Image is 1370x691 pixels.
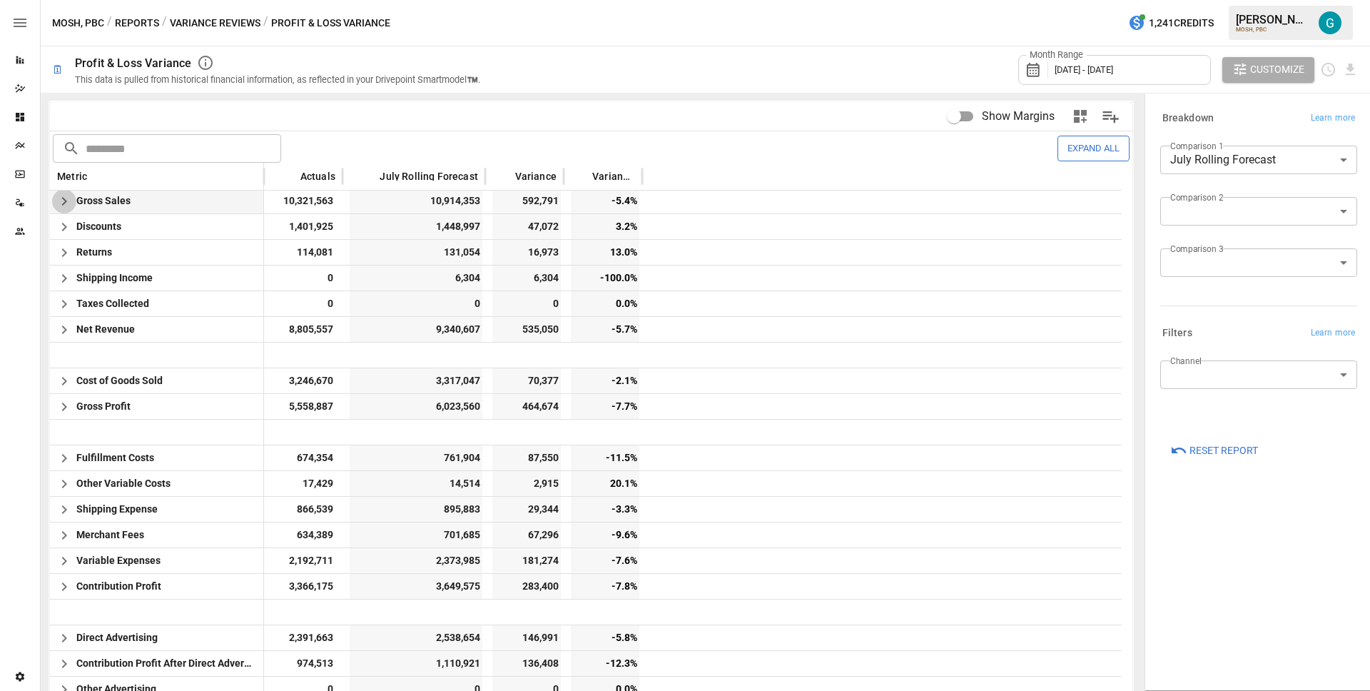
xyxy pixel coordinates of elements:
[1236,26,1310,33] div: MOSH, PBC
[1160,146,1357,174] div: July Rolling Forecast
[492,240,561,265] span: 16,973
[107,14,112,32] div: /
[571,214,639,239] span: 3.2%
[271,445,335,470] span: 674,354
[1170,243,1223,255] label: Comparison 3
[492,445,561,470] span: 87,550
[271,214,335,239] span: 1,401,925
[571,368,639,393] span: -2.1%
[162,14,167,32] div: /
[982,108,1055,125] span: Show Margins
[571,240,639,265] span: 13.0%
[271,497,335,522] span: 866,539
[76,555,161,566] span: Variable Expenses
[571,471,639,496] span: 20.1%
[76,246,112,258] span: Returns
[571,574,639,599] span: -7.8%
[492,523,561,548] span: 67,296
[515,172,557,181] span: Variance
[300,172,335,181] span: Actuals
[492,651,561,676] span: 136,408
[1310,3,1350,43] button: Gavin Acres
[571,166,591,186] button: Sort
[271,394,335,419] span: 5,558,887
[76,221,121,232] span: Discounts
[571,188,639,213] span: -5.4%
[492,497,561,522] span: 29,344
[1319,11,1341,34] img: Gavin Acres
[76,298,149,309] span: Taxes Collected
[115,14,159,32] button: Reports
[271,651,335,676] span: 974,513
[271,471,335,496] span: 17,429
[350,214,482,239] span: 1,448,997
[75,56,191,70] div: Profit & Loss Variance
[492,291,561,316] span: 0
[492,574,561,599] span: 283,400
[350,445,482,470] span: 761,904
[1311,111,1355,126] span: Learn more
[492,471,561,496] span: 2,915
[1149,14,1214,32] span: 1,241 Credits
[1055,64,1113,75] span: [DATE] - [DATE]
[350,625,482,650] span: 2,538,654
[1189,442,1258,460] span: Reset Report
[76,657,270,669] span: Contribution Profit After Direct Advertising
[350,266,482,291] span: 6,304
[1342,61,1359,78] button: Download report
[571,625,639,650] span: -5.8%
[271,574,335,599] span: 3,366,175
[571,266,639,291] span: -100.0%
[1236,13,1310,26] div: [PERSON_NAME]
[571,291,639,316] span: 0.0%
[494,166,514,186] button: Sort
[88,166,108,186] button: Sort
[76,503,158,515] span: Shipping Expense
[76,580,161,592] span: Contribution Profit
[571,523,639,548] span: -9.6%
[76,323,135,335] span: Net Revenue
[76,452,154,463] span: Fulfillment Costs
[271,291,335,316] span: 0
[350,394,482,419] span: 6,023,560
[1026,49,1087,61] label: Month Range
[492,214,561,239] span: 47,072
[571,445,639,470] span: -11.5%
[76,400,131,412] span: Gross Profit
[350,523,482,548] span: 701,685
[271,368,335,393] span: 3,246,670
[1311,326,1355,341] span: Learn more
[271,523,335,548] span: 634,389
[1057,136,1130,161] button: Expand All
[350,240,482,265] span: 131,054
[1170,191,1223,203] label: Comparison 2
[492,548,561,573] span: 181,274
[52,14,104,32] button: MOSH, PBC
[350,651,482,676] span: 1,110,921
[271,548,335,573] span: 2,192,711
[271,625,335,650] span: 2,391,663
[350,548,482,573] span: 2,373,985
[592,172,635,181] span: Variance %
[76,375,163,386] span: Cost of Goods Sold
[492,394,561,419] span: 464,674
[492,368,561,393] span: 70,377
[492,266,561,291] span: 6,304
[1250,61,1304,79] span: Customize
[76,478,171,489] span: Other Variable Costs
[57,172,87,181] span: Metric
[350,291,482,316] span: 0
[1095,101,1127,133] button: Manage Columns
[170,14,260,32] button: Variance Reviews
[571,548,639,573] span: -7.6%
[350,471,482,496] span: 14,514
[350,368,482,393] span: 3,317,047
[76,272,153,283] span: Shipping Income
[271,240,335,265] span: 114,081
[350,188,482,213] span: 10,914,353
[263,14,268,32] div: /
[358,166,378,186] button: Sort
[52,63,64,76] div: 🗓
[1222,57,1315,83] button: Customize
